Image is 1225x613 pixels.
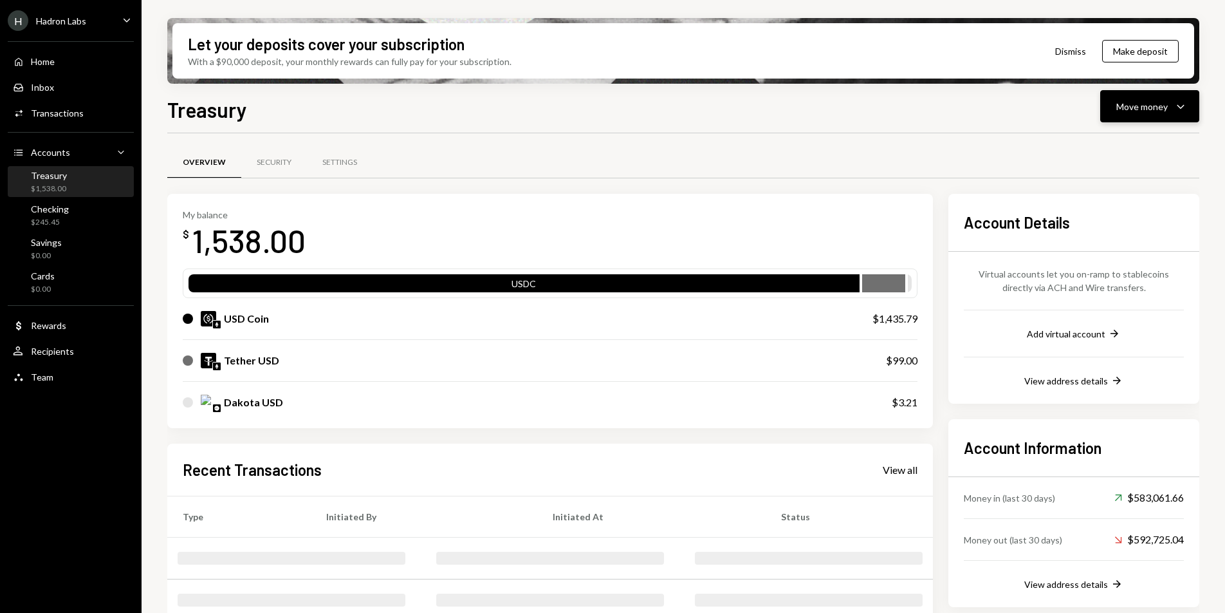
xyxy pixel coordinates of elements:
button: View address details [1024,578,1123,592]
div: $1,538.00 [31,184,67,194]
div: Virtual accounts let you on-ramp to stablecoins directly via ACH and Wire transfers. [964,267,1184,294]
div: $99.00 [886,353,917,368]
div: $ [183,228,189,241]
div: Team [31,372,53,382]
div: Security [257,157,291,168]
div: Cards [31,270,55,281]
div: $592,725.04 [1114,532,1184,547]
a: Inbox [8,75,134,99]
a: Rewards [8,314,134,337]
div: Dakota USD [224,395,283,410]
img: DKUSD [201,395,216,410]
div: Money out (last 30 days) [964,533,1062,547]
a: Security [241,146,307,179]
div: With a $90,000 deposit, your monthly rewards can fully pay for your subscription. [188,55,511,68]
h1: Treasury [167,97,247,122]
div: Move money [1116,100,1168,113]
div: 1,538.00 [192,220,306,261]
div: H [8,10,28,31]
button: View address details [1024,374,1123,388]
div: Savings [31,237,62,248]
div: Tether USD [224,353,279,368]
a: Team [8,365,134,388]
a: Settings [307,146,373,179]
div: Transactions [31,108,84,118]
button: Add virtual account [1027,327,1121,341]
div: View address details [1024,579,1108,590]
div: $0.00 [31,250,62,261]
div: Overview [183,157,226,168]
div: USDC [189,277,860,295]
a: Savings$0.00 [8,233,134,264]
div: Money in (last 30 days) [964,491,1055,505]
button: Dismiss [1039,36,1102,66]
div: $245.45 [31,217,69,228]
button: Make deposit [1102,40,1179,62]
div: Recipients [31,346,74,357]
div: Checking [31,203,69,214]
div: View all [883,464,917,476]
div: $0.00 [31,284,55,295]
th: Initiated At [537,496,766,537]
a: Overview [167,146,241,179]
div: USD Coin [224,311,269,326]
img: ethereum-mainnet [213,321,221,328]
div: Rewards [31,320,66,331]
img: base-mainnet [213,404,221,412]
a: Treasury$1,538.00 [8,166,134,197]
a: Recipients [8,339,134,363]
a: Cards$0.00 [8,267,134,297]
div: Home [31,56,55,67]
a: Checking$245.45 [8,200,134,231]
div: View address details [1024,375,1108,386]
img: ethereum-mainnet [213,363,221,370]
div: My balance [183,209,306,220]
img: USDC [201,311,216,326]
th: Initiated By [311,496,537,537]
a: Home [8,50,134,73]
button: Move money [1100,90,1199,122]
div: Treasury [31,170,67,181]
a: Transactions [8,101,134,124]
div: $1,435.79 [872,311,917,326]
th: Type [167,496,311,537]
div: Let your deposits cover your subscription [188,33,465,55]
h2: Account Details [964,212,1184,233]
th: Status [766,496,933,537]
div: Accounts [31,147,70,158]
img: USDT [201,353,216,368]
div: Add virtual account [1027,328,1105,339]
div: Hadron Labs [36,15,86,26]
a: View all [883,462,917,476]
div: $583,061.66 [1114,490,1184,505]
div: $3.21 [892,395,917,410]
h2: Recent Transactions [183,459,322,480]
div: Settings [322,157,357,168]
a: Accounts [8,140,134,164]
h2: Account Information [964,437,1184,458]
div: Inbox [31,82,54,93]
